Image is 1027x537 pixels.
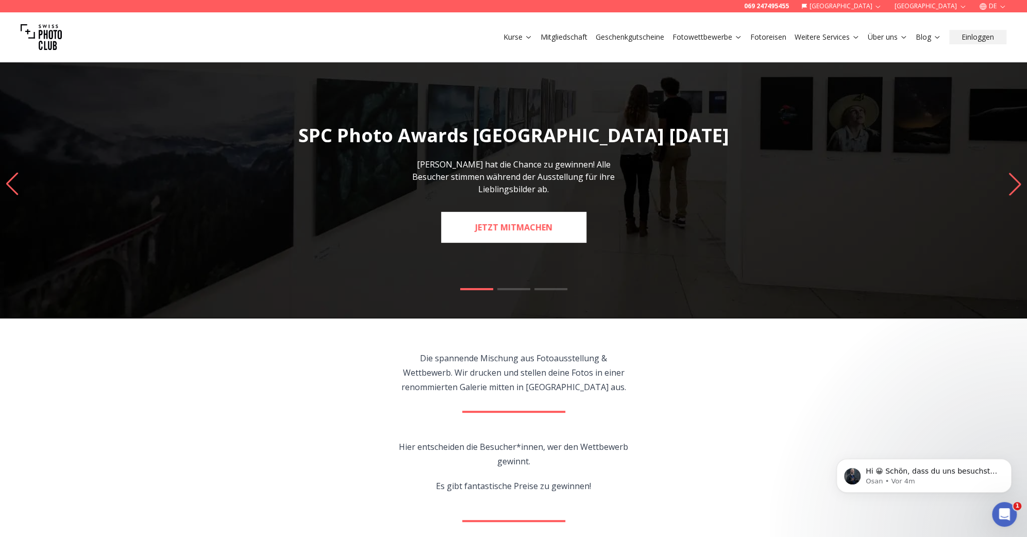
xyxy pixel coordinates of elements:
p: Die spannende Mischung aus Fotoausstellung & Wettbewerb. Wir drucken und stellen deine Fotos in e... [396,351,631,394]
a: Geschenkgutscheine [596,32,664,42]
button: Kurse [499,30,536,44]
a: Kurse [503,32,532,42]
iframe: Intercom live chat [992,502,1017,527]
a: Über uns [868,32,907,42]
img: Swiss photo club [21,16,62,58]
button: Mitgliedschaft [536,30,592,44]
a: Fotoreisen [750,32,786,42]
button: Fotowettbewerbe [668,30,746,44]
a: 069 247495455 [744,2,789,10]
a: JETZT MITMACHEN [441,212,586,243]
p: [PERSON_NAME] hat die Chance zu gewinnen! Alle Besucher stimmen während der Ausstellung für ihre ... [398,158,629,195]
a: Fotowettbewerbe [672,32,742,42]
iframe: Intercom notifications Nachricht [821,437,1027,509]
a: Mitgliedschaft [541,32,587,42]
span: 1 [1013,502,1021,510]
p: Es gibt fantastische Preise zu gewinnen! [396,479,631,493]
button: Über uns [864,30,912,44]
p: Hier entscheiden die Besucher*innen, wer den Wettbewerb gewinnt. [396,440,631,468]
button: Fotoreisen [746,30,790,44]
button: Einloggen [949,30,1006,44]
button: Geschenkgutscheine [592,30,668,44]
button: Blog [912,30,945,44]
a: Weitere Services [795,32,860,42]
a: Blog [916,32,941,42]
button: Weitere Services [790,30,864,44]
